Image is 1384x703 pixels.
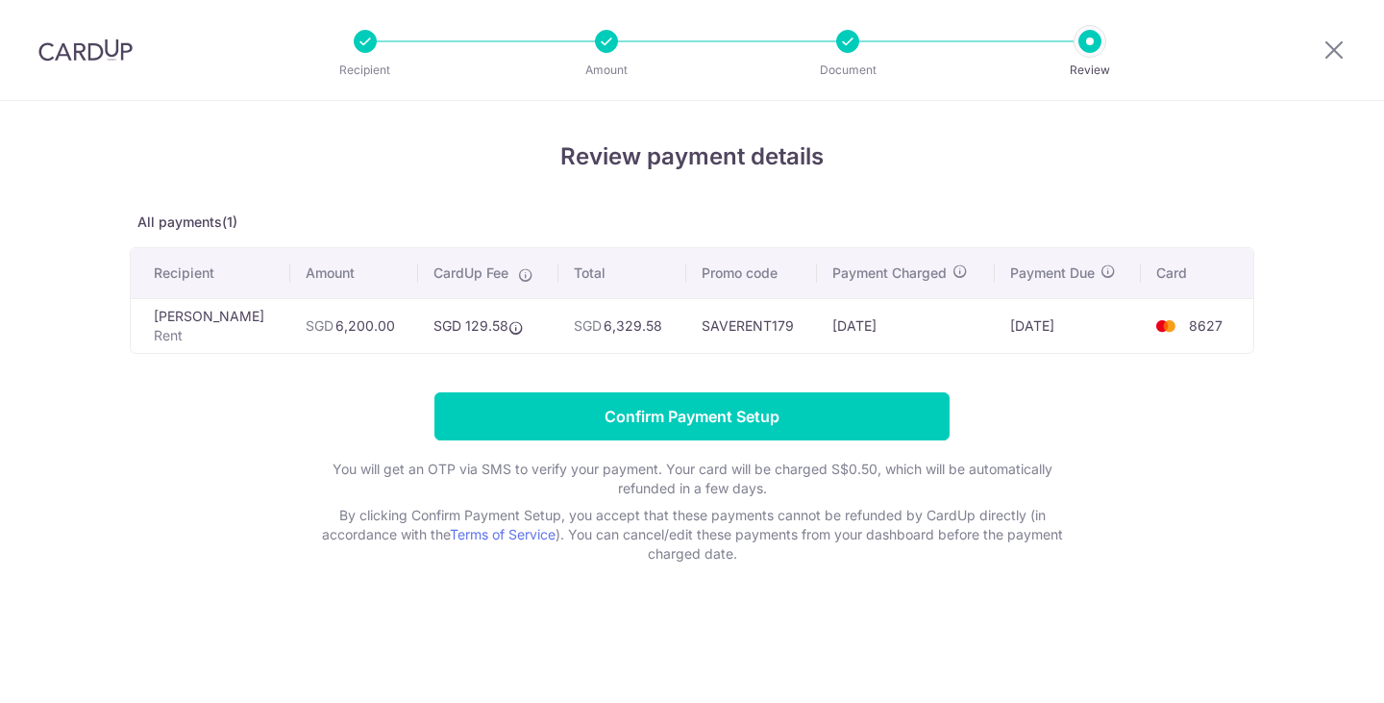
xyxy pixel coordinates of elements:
[817,298,995,353] td: [DATE]
[1189,317,1223,334] span: 8627
[1147,314,1185,338] img: <span class="translation_missing" title="translation missing: en.account_steps.new_confirm_form.b...
[154,326,275,345] p: Rent
[1141,248,1253,298] th: Card
[574,317,602,334] span: SGD
[558,298,686,353] td: 6,329.58
[290,248,419,298] th: Amount
[308,460,1076,498] p: You will get an OTP via SMS to verify your payment. Your card will be charged S$0.50, which will ...
[434,392,950,440] input: Confirm Payment Setup
[1019,61,1161,80] p: Review
[1010,264,1095,283] span: Payment Due
[558,248,686,298] th: Total
[686,298,818,353] td: SAVERENT179
[130,213,1254,232] p: All payments(1)
[995,298,1141,353] td: [DATE]
[777,61,919,80] p: Document
[450,526,556,542] a: Terms of Service
[290,298,419,353] td: 6,200.00
[1260,645,1365,693] iframe: Opens a widget where you can find more information
[686,248,818,298] th: Promo code
[308,506,1076,564] p: By clicking Confirm Payment Setup, you accept that these payments cannot be refunded by CardUp di...
[418,298,557,353] td: SGD 129.58
[535,61,678,80] p: Amount
[130,139,1254,174] h4: Review payment details
[832,264,947,283] span: Payment Charged
[294,61,436,80] p: Recipient
[38,38,133,62] img: CardUp
[131,298,290,353] td: [PERSON_NAME]
[433,264,508,283] span: CardUp Fee
[131,248,290,298] th: Recipient
[306,317,334,334] span: SGD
